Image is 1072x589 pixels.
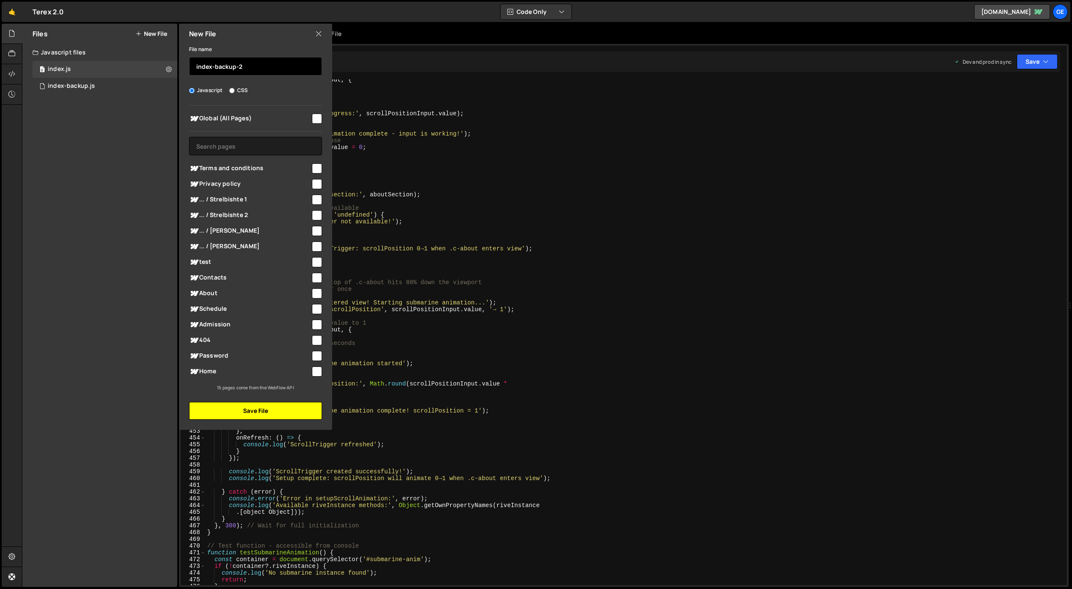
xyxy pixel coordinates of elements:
[229,88,235,93] input: CSS
[189,402,322,420] button: Save File
[217,385,294,391] small: 15 pages come from the Webflow API
[974,4,1050,19] a: [DOMAIN_NAME]
[32,78,177,95] div: 16700/45680.js
[189,88,195,93] input: Javascript
[181,489,206,495] div: 462
[181,563,206,570] div: 473
[181,468,206,475] div: 459
[181,441,206,448] div: 455
[181,434,206,441] div: 454
[32,29,48,38] h2: Files
[189,273,311,283] span: Contacts
[189,195,311,205] span: ... / Strelbishte 1
[181,448,206,455] div: 456
[1053,4,1068,19] a: Ge
[189,257,311,267] span: test
[229,86,248,95] label: CSS
[135,30,167,37] button: New File
[189,288,311,299] span: About
[189,86,223,95] label: Javascript
[189,226,311,236] span: ... / [PERSON_NAME]
[48,82,95,90] div: index-backup.js
[189,57,322,76] input: Name
[181,522,206,529] div: 467
[181,576,206,583] div: 475
[181,475,206,482] div: 460
[181,543,206,549] div: 470
[181,502,206,509] div: 464
[189,179,311,189] span: Privacy policy
[32,7,64,17] div: Terex 2.0
[189,320,311,330] span: Admission
[189,114,311,124] span: Global (All Pages)
[181,516,206,522] div: 466
[189,45,212,54] label: File name
[189,29,216,38] h2: New File
[181,556,206,563] div: 472
[181,536,206,543] div: 469
[181,482,206,489] div: 461
[189,242,311,252] span: ... / [PERSON_NAME]
[501,4,571,19] button: Code Only
[2,2,22,22] a: 🤙
[954,58,1012,65] div: Dev and prod in sync
[22,44,177,61] div: Javascript files
[40,67,45,73] span: 0
[181,455,206,461] div: 457
[32,61,177,78] div: 16700/45632.js
[189,351,311,361] span: Password
[48,65,71,73] div: index.js
[189,335,311,345] span: 404
[189,163,311,174] span: Terms and conditions
[181,461,206,468] div: 458
[189,304,311,314] span: Schedule
[181,549,206,556] div: 471
[1017,54,1058,69] button: Save
[181,495,206,502] div: 463
[181,570,206,576] div: 474
[189,210,311,220] span: ... / Strelbishte 2
[189,366,311,377] span: Home
[181,509,206,516] div: 465
[189,137,322,155] input: Search pages
[181,428,206,434] div: 453
[181,529,206,536] div: 468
